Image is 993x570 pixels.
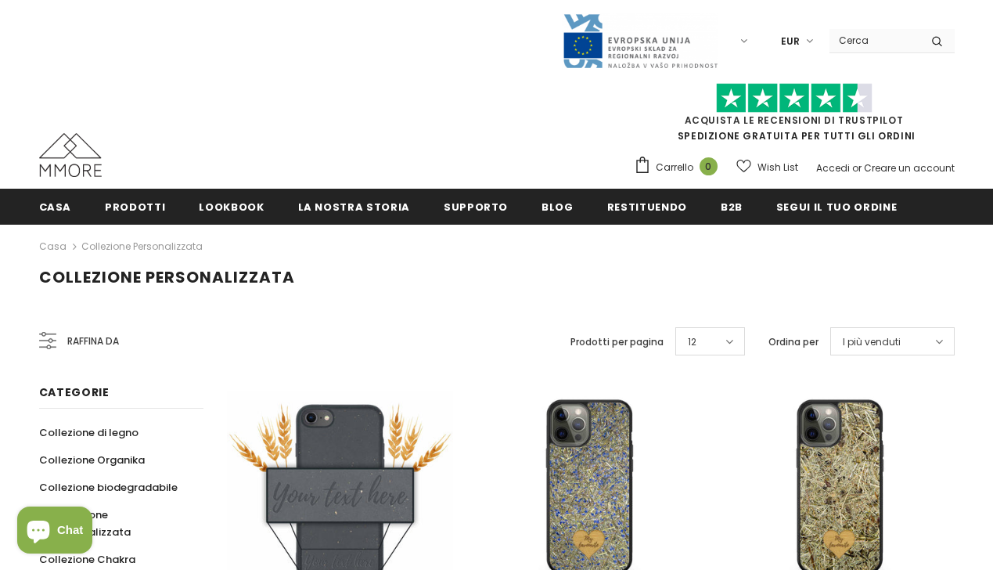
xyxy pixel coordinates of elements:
span: Blog [541,200,574,215]
img: Casi MMORE [39,133,102,177]
a: Segui il tuo ordine [776,189,897,224]
a: Creare un account [864,161,955,175]
inbox-online-store-chat: Shopify online store chat [13,507,97,557]
span: Collezione di legno [39,425,139,440]
span: Categorie [39,384,110,400]
a: Wish List [736,153,798,181]
a: Blog [541,189,574,224]
span: Collezione Chakra [39,552,135,567]
span: La nostra storia [298,200,410,215]
span: SPEDIZIONE GRATUITA PER TUTTI GLI ORDINI [634,90,955,142]
a: Javni Razpis [562,34,718,47]
a: Collezione di legno [39,419,139,446]
span: Lookbook [199,200,264,215]
a: La nostra storia [298,189,410,224]
span: 12 [688,334,696,350]
span: Casa [39,200,72,215]
span: Carrello [656,160,693,175]
a: Collezione biodegradabile [39,474,178,501]
a: Lookbook [199,189,264,224]
a: Collezione Organika [39,446,145,474]
a: Casa [39,237,67,256]
a: supporto [444,189,508,224]
span: 0 [700,157,718,175]
span: supporto [444,200,508,215]
a: B2B [721,189,743,224]
img: Fidati di Pilot Stars [716,83,872,114]
a: Carrello 0 [634,156,725,179]
span: Prodotti [105,200,165,215]
a: Casa [39,189,72,224]
span: Wish List [757,160,798,175]
a: Collezione personalizzata [39,501,186,546]
span: B2B [721,200,743,215]
a: Accedi [816,161,850,175]
span: Segui il tuo ordine [776,200,897,215]
label: Prodotti per pagina [570,334,664,350]
span: Collezione personalizzata [39,266,295,288]
a: Acquista le recensioni di TrustPilot [685,114,904,127]
span: Restituendo [607,200,687,215]
span: Collezione Organika [39,453,145,467]
a: Restituendo [607,189,687,224]
span: or [852,161,862,175]
img: Javni Razpis [562,13,718,70]
input: Search Site [829,29,919,52]
label: Ordina per [768,334,819,350]
span: EUR [781,34,800,49]
span: Collezione biodegradabile [39,480,178,495]
span: Raffina da [67,333,119,350]
a: Collezione personalizzata [81,240,203,253]
a: Prodotti [105,189,165,224]
span: I più venduti [843,334,901,350]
